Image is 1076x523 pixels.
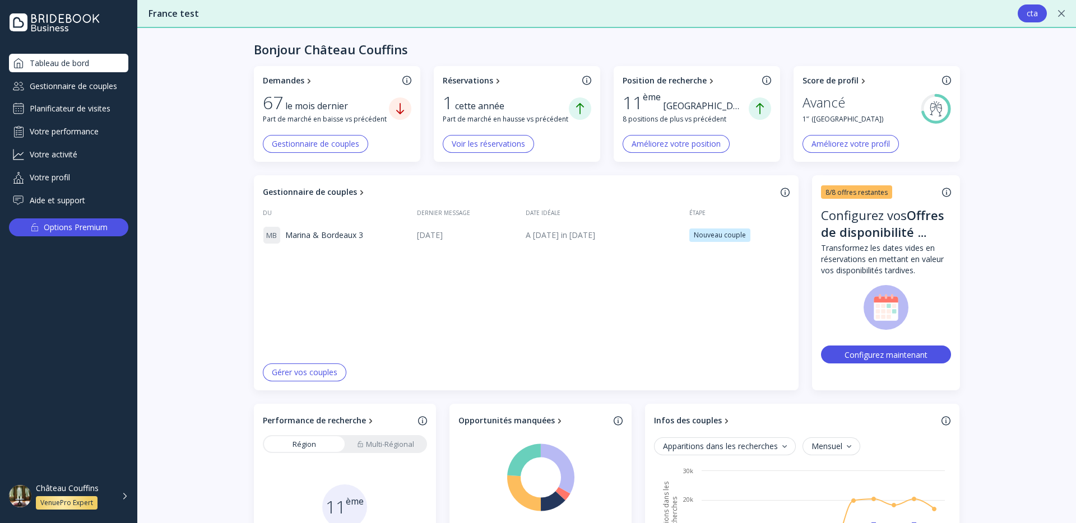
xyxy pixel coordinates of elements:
a: Réservations [443,75,578,86]
a: Votre activité [9,145,128,164]
text: 20k [683,495,693,503]
div: Gestionnaire de couples [263,186,357,198]
div: Options Premium [44,220,108,235]
a: Région [264,436,345,452]
div: Apparitions dans les recherches [663,442,787,451]
div: Améliorez votre profil [811,139,890,148]
button: Mensuel [803,437,860,455]
div: Score de profil [803,75,859,86]
div: Réservations [443,75,493,86]
div: cette année [455,100,511,113]
a: Demandes [263,75,398,86]
a: Score de profil [803,75,938,86]
div: Offres de disponibilité tardive [821,207,948,257]
a: Infos des couples [654,415,731,426]
div: Date idéale [526,209,689,217]
div: 67 [263,92,283,113]
div: 1 [443,92,453,113]
div: Configurez maintenant [845,349,927,360]
button: Voir les réservations [443,135,534,153]
button: Améliorez votre profil [803,135,899,153]
span: Marina & Bordeaux 3 [285,230,363,241]
a: Position de recherche [623,75,758,86]
div: Bonjour Château Couffins [254,41,408,57]
a: Votre profil [9,168,128,186]
div: Gestionnaire de couples [272,139,359,148]
div: Voir les réservations [452,139,525,148]
div: Infos des couples [654,415,722,426]
div: Dernier message [417,209,526,217]
div: Configurez vos [821,207,951,242]
div: France test [149,7,1007,20]
div: Du [254,209,418,217]
a: Tableau de bord [9,54,128,72]
a: Votre performance [9,122,128,141]
img: dpr=2,fit=cover,g=face,w=48,h=48 [9,485,31,507]
div: [DATE] [417,230,517,241]
button: Gestionnaire de couples [263,135,368,153]
div: Part de marché en baisse vs précédent [263,114,389,124]
div: Nouveau couple [694,231,746,240]
a: Gestionnaire de couples [9,77,128,95]
div: le mois dernier [285,100,355,113]
div: Avancé [803,92,845,113]
div: Améliorez votre position [632,139,721,148]
div: Part de marché en hausse vs précédent [443,114,569,124]
span: ([GEOGRAPHIC_DATA]) [811,114,883,124]
div: Multi-Régional [357,439,414,450]
a: Opportunités manquées [458,415,609,426]
button: Apparitions dans les recherches [654,437,796,455]
div: 11 [326,494,364,520]
button: Options Premium [9,218,128,236]
button: Gérer vos couples [263,363,346,381]
a: Aide et support [9,191,128,209]
div: Mensuel [811,442,851,451]
button: cta [1018,4,1047,22]
div: A [DATE] in [DATE] [526,230,680,241]
div: Opportunités manquées [458,415,555,426]
a: Performance de recherche [263,415,414,426]
div: Widget de chat [1020,469,1076,523]
div: Position de recherche [623,75,707,86]
button: Configurez maintenant [821,345,951,363]
div: Étape [689,209,798,217]
div: M B [263,226,281,244]
div: 8 positions de plus vs précédent [623,114,749,124]
div: [GEOGRAPHIC_DATA] [663,100,749,113]
div: Transformez les dates vides en réservations en mettant en valeur vos disponibilités tardives. [821,242,951,276]
text: 30k [683,466,693,475]
button: Améliorez votre position [623,135,730,153]
div: VenuePro Expert [40,498,93,507]
a: Gestionnaire de couples [263,186,776,198]
div: cta [1027,9,1038,18]
div: Gérer vos couples [272,368,337,377]
div: 11 [623,92,661,113]
iframe: Chat Widget [1020,469,1076,523]
a: Planificateur de visites [9,100,128,118]
div: Château Couffins [36,483,99,493]
div: 8/8 offres restantes [825,188,888,197]
div: 1 [803,114,809,124]
div: Performance de recherche [263,415,366,426]
div: Demandes [263,75,304,86]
